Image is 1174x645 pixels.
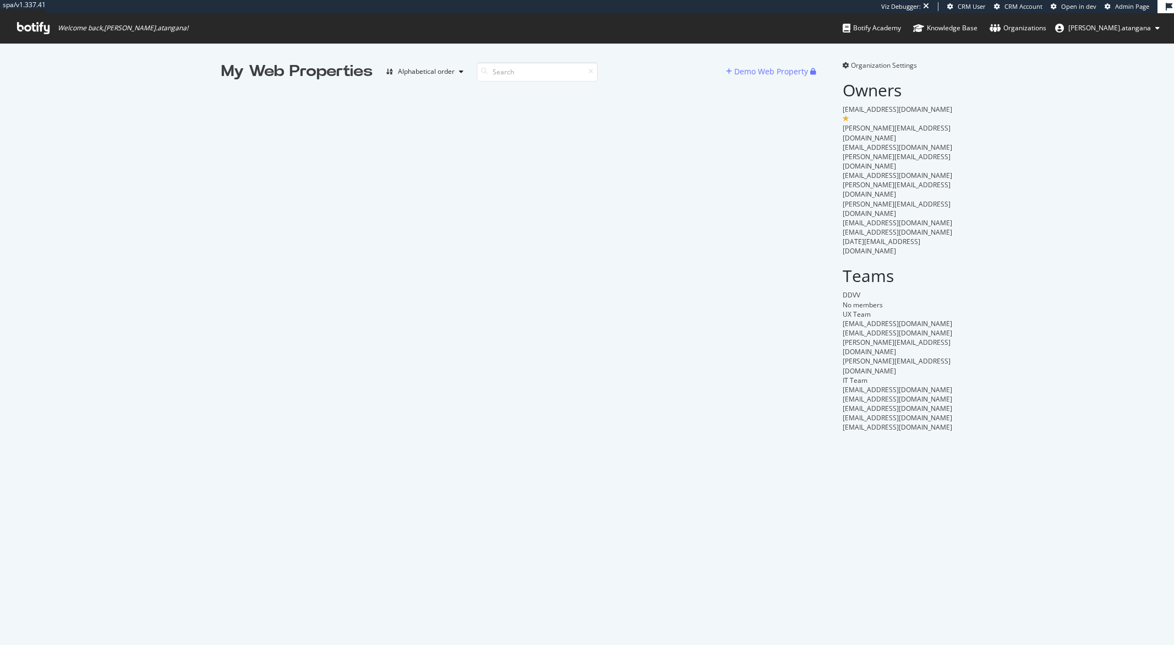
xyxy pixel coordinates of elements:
[1051,2,1096,11] a: Open in dev
[843,310,953,319] div: UX Team
[843,237,920,256] span: [DATE][EMAIL_ADDRESS][DOMAIN_NAME]
[843,13,901,43] a: Botify Academy
[843,143,952,152] span: [EMAIL_ADDRESS][DOMAIN_NAME]
[843,385,952,394] span: [EMAIL_ADDRESS][DOMAIN_NAME]
[843,356,951,375] span: [PERSON_NAME][EMAIL_ADDRESS][DOMAIN_NAME]
[734,66,808,77] div: Demo Web Property
[913,23,978,34] div: Knowledge Base
[843,23,901,34] div: Botify Academy
[913,13,978,43] a: Knowledge Base
[843,328,952,338] span: [EMAIL_ADDRESS][DOMAIN_NAME]
[843,123,951,142] span: [PERSON_NAME][EMAIL_ADDRESS][DOMAIN_NAME]
[1061,2,1096,10] span: Open in dev
[381,63,468,80] button: Alphabetical order
[477,62,598,82] input: Search
[958,2,986,10] span: CRM User
[1046,19,1168,37] button: [PERSON_NAME].atangana
[843,300,953,310] div: No members
[58,24,188,32] span: Welcome back, [PERSON_NAME].atangana !
[843,413,952,422] span: [EMAIL_ADDRESS][DOMAIN_NAME]
[221,61,373,83] div: My Web Properties
[843,152,951,171] span: [PERSON_NAME][EMAIL_ADDRESS][DOMAIN_NAME]
[947,2,986,11] a: CRM User
[843,290,953,300] div: DDVV
[881,2,921,11] div: Viz Debugger:
[1105,2,1149,11] a: Admin Page
[843,267,953,285] h2: Teams
[843,376,953,385] div: IT Team
[843,319,952,328] span: [EMAIL_ADDRESS][DOMAIN_NAME]
[726,67,810,76] a: Demo Web Property
[843,199,951,218] span: [PERSON_NAME][EMAIL_ADDRESS][DOMAIN_NAME]
[843,338,951,356] span: [PERSON_NAME][EMAIL_ADDRESS][DOMAIN_NAME]
[1068,23,1151,32] span: renaud.atangana
[843,227,952,237] span: [EMAIL_ADDRESS][DOMAIN_NAME]
[990,13,1046,43] a: Organizations
[1115,2,1149,10] span: Admin Page
[843,218,952,227] span: [EMAIL_ADDRESS][DOMAIN_NAME]
[843,394,952,404] span: [EMAIL_ADDRESS][DOMAIN_NAME]
[843,171,952,180] span: [EMAIL_ADDRESS][DOMAIN_NAME]
[1004,2,1042,10] span: CRM Account
[843,422,952,432] span: [EMAIL_ADDRESS][DOMAIN_NAME]
[994,2,1042,11] a: CRM Account
[843,105,952,114] span: [EMAIL_ADDRESS][DOMAIN_NAME]
[726,63,810,80] button: Demo Web Property
[843,81,953,99] h2: Owners
[851,61,917,70] span: Organization Settings
[398,68,455,75] div: Alphabetical order
[843,404,952,413] span: [EMAIL_ADDRESS][DOMAIN_NAME]
[843,180,951,199] span: [PERSON_NAME][EMAIL_ADDRESS][DOMAIN_NAME]
[990,23,1046,34] div: Organizations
